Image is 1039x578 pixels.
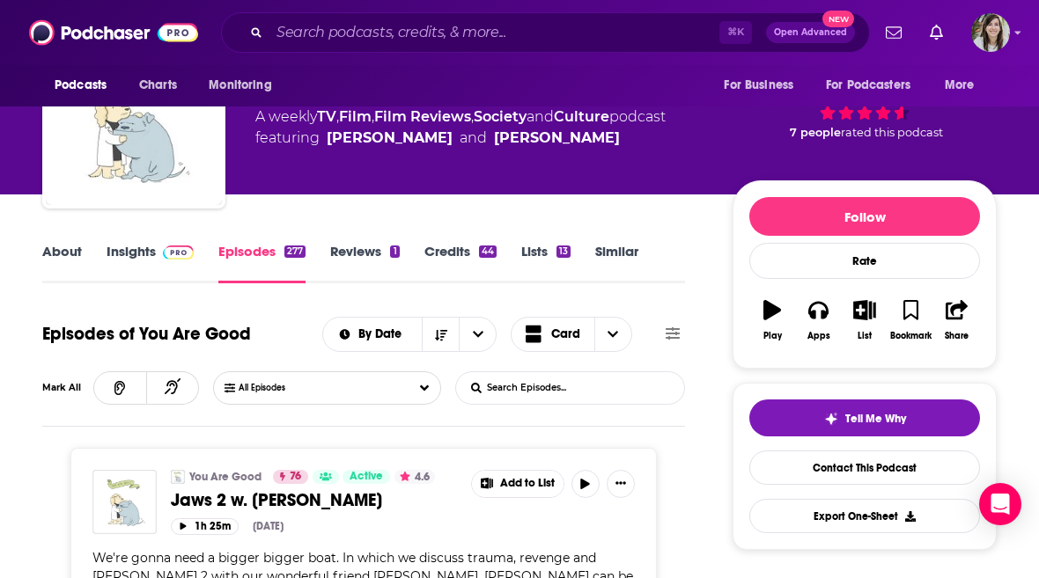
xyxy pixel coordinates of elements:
[749,197,980,236] button: Follow
[932,69,997,102] button: open menu
[350,468,383,486] span: Active
[213,371,441,405] button: Choose List Listened
[290,468,301,486] span: 76
[607,470,635,498] button: Show More Button
[971,13,1010,52] img: User Profile
[394,470,435,484] button: 4.6
[945,73,975,98] span: More
[42,69,129,102] button: open menu
[471,108,474,125] span: ,
[749,289,795,352] button: Play
[474,108,527,125] a: Society
[358,328,408,340] span: By Date
[595,243,638,283] a: Similar
[255,128,666,149] span: featuring
[472,471,564,497] button: Show More Button
[374,108,471,125] a: Film Reviews
[269,18,719,47] input: Search podcasts, credits, & more...
[424,243,497,283] a: Credits44
[317,108,336,125] a: TV
[255,106,666,149] div: A weekly podcast
[221,12,870,53] div: Search podcasts, credits, & more...
[934,289,980,352] button: Share
[494,128,620,149] a: Sarah Marshall
[556,245,571,258] div: 13
[239,383,321,393] span: All Episodes
[795,289,841,352] button: Apps
[822,11,854,27] span: New
[511,317,632,352] h2: Choose View
[139,73,177,98] span: Charts
[879,18,909,48] a: Show notifications dropdown
[749,499,980,533] button: Export One-Sheet
[826,73,910,98] span: For Podcasters
[163,245,194,260] img: Podchaser Pro
[390,245,399,258] div: 1
[527,108,554,125] span: and
[749,450,980,485] a: Contact This Podcast
[372,108,374,125] span: ,
[500,477,555,490] span: Add to List
[42,243,82,283] a: About
[171,518,239,535] button: 1h 25m
[945,331,969,341] div: Share
[322,317,497,352] h2: Choose List sort
[336,108,339,125] span: ,
[766,22,855,43] button: Open AdvancedNew
[814,69,936,102] button: open menu
[253,520,284,532] div: [DATE]
[521,243,571,283] a: Lists13
[42,384,93,392] div: Mark All
[724,73,793,98] span: For Business
[841,126,943,139] span: rated this podcast
[189,470,262,484] a: You Are Good
[284,245,306,258] div: 277
[554,108,609,125] a: Culture
[719,21,752,44] span: ⌘ K
[171,489,382,511] span: Jaws 2 w. [PERSON_NAME]
[330,243,399,283] a: Reviews1
[845,412,906,426] span: Tell Me Why
[55,73,107,98] span: Podcasts
[459,318,496,351] button: open menu
[749,399,980,436] button: tell me why sparkleTell Me Why
[890,331,932,341] div: Bookmark
[763,331,782,341] div: Play
[218,243,306,283] a: Episodes277
[171,470,185,484] img: You Are Good
[92,470,157,534] img: Jaws 2 w. Candace Jane Opper
[888,289,933,352] button: Bookmark
[339,108,372,125] a: Film
[128,69,188,102] a: Charts
[323,328,423,340] button: open menu
[858,331,872,341] div: List
[774,28,847,37] span: Open Advanced
[551,328,580,340] span: Card
[979,483,1021,525] div: Open Intercom Messenger
[171,489,459,511] a: Jaws 2 w. [PERSON_NAME]
[343,470,390,484] a: Active
[209,73,271,98] span: Monitoring
[327,128,453,149] a: Alex Steed
[196,69,294,102] button: open menu
[479,245,497,258] div: 44
[107,243,194,283] a: InsightsPodchaser Pro
[46,29,222,205] img: You Are Good
[460,128,487,149] span: and
[42,323,251,345] h1: Episodes of You Are Good
[971,13,1010,52] button: Show profile menu
[422,318,459,351] button: Sort Direction
[749,243,980,279] div: Rate
[971,13,1010,52] span: Logged in as devinandrade
[711,69,815,102] button: open menu
[807,331,830,341] div: Apps
[273,470,308,484] a: 76
[29,16,198,49] img: Podchaser - Follow, Share and Rate Podcasts
[923,18,950,48] a: Show notifications dropdown
[842,289,888,352] button: List
[790,126,841,139] span: 7 people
